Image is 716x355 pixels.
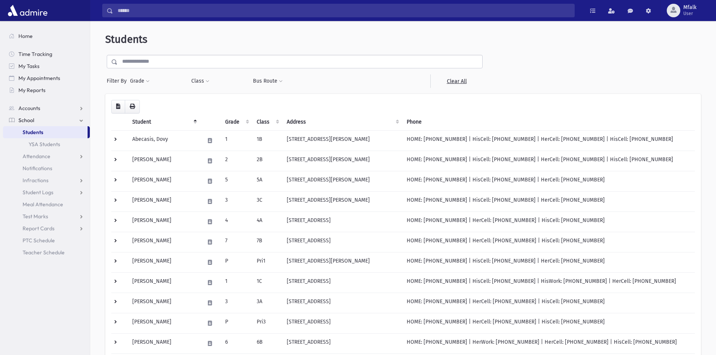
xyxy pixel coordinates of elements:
[252,293,282,313] td: 3A
[18,87,45,94] span: My Reports
[3,138,90,150] a: YSA Students
[105,33,147,45] span: Students
[191,74,210,88] button: Class
[221,232,252,252] td: 7
[402,252,695,272] td: HOME: [PHONE_NUMBER] | HisCell: [PHONE_NUMBER] | HerCell: [PHONE_NUMBER]
[18,33,33,39] span: Home
[402,313,695,333] td: HOME: [PHONE_NUMBER] | HerCell: [PHONE_NUMBER] | HisCell: [PHONE_NUMBER]
[282,171,402,191] td: [STREET_ADDRESS][PERSON_NAME]
[128,191,200,211] td: [PERSON_NAME]
[683,11,696,17] span: User
[3,72,90,84] a: My Appointments
[282,151,402,171] td: [STREET_ADDRESS][PERSON_NAME]
[252,232,282,252] td: 7B
[128,130,200,151] td: Abecasis, Dovy
[282,211,402,232] td: [STREET_ADDRESS]
[252,313,282,333] td: Pri3
[128,151,200,171] td: [PERSON_NAME]
[128,293,200,313] td: [PERSON_NAME]
[402,211,695,232] td: HOME: [PHONE_NUMBER] | HerCell: [PHONE_NUMBER] | HisCell: [PHONE_NUMBER]
[252,130,282,151] td: 1B
[402,171,695,191] td: HOME: [PHONE_NUMBER] | HisCell: [PHONE_NUMBER] | HerCell: [PHONE_NUMBER]
[402,272,695,293] td: HOME: [PHONE_NUMBER] | HisCell: [PHONE_NUMBER] | HisWork: [PHONE_NUMBER] | HerCell: [PHONE_NUMBER]
[282,313,402,333] td: [STREET_ADDRESS]
[18,51,52,57] span: Time Tracking
[3,222,90,234] a: Report Cards
[430,74,483,88] a: Clear All
[23,249,65,256] span: Teacher Schedule
[125,100,140,113] button: Print
[18,105,40,112] span: Accounts
[23,177,48,184] span: Infractions
[18,63,39,69] span: My Tasks
[252,333,282,353] td: 6B
[3,174,90,186] a: Infractions
[3,60,90,72] a: My Tasks
[252,151,282,171] td: 2B
[6,3,49,18] img: AdmirePro
[3,198,90,210] a: Meal Attendance
[402,191,695,211] td: HOME: [PHONE_NUMBER] | HisCell: [PHONE_NUMBER] | HerCell: [PHONE_NUMBER]
[402,130,695,151] td: HOME: [PHONE_NUMBER] | HisCell: [PHONE_NUMBER] | HerCell: [PHONE_NUMBER] | HisCell: [PHONE_NUMBER]
[252,211,282,232] td: 4A
[402,232,695,252] td: HOME: [PHONE_NUMBER] | HerCell: [PHONE_NUMBER] | HisCell: [PHONE_NUMBER]
[23,153,50,160] span: Attendance
[252,191,282,211] td: 3C
[221,113,252,131] th: Grade: activate to sort column ascending
[221,333,252,353] td: 6
[18,117,34,124] span: School
[128,113,200,131] th: Student: activate to sort column descending
[128,272,200,293] td: [PERSON_NAME]
[221,211,252,232] td: 4
[23,189,53,196] span: Student Logs
[3,162,90,174] a: Notifications
[221,191,252,211] td: 3
[111,100,125,113] button: CSV
[128,211,200,232] td: [PERSON_NAME]
[128,232,200,252] td: [PERSON_NAME]
[23,201,63,208] span: Meal Attendance
[113,4,574,17] input: Search
[253,74,283,88] button: Bus Route
[683,5,696,11] span: Mfalk
[221,313,252,333] td: P
[3,126,88,138] a: Students
[3,234,90,246] a: PTC Schedule
[107,77,130,85] span: Filter By
[23,213,48,220] span: Test Marks
[402,113,695,131] th: Phone
[130,74,150,88] button: Grade
[3,48,90,60] a: Time Tracking
[402,151,695,171] td: HOME: [PHONE_NUMBER] | HisCell: [PHONE_NUMBER] | HerCell: [PHONE_NUMBER] | HisCell: [PHONE_NUMBER]
[282,232,402,252] td: [STREET_ADDRESS]
[18,75,60,82] span: My Appointments
[221,293,252,313] td: 3
[23,165,52,172] span: Notifications
[282,272,402,293] td: [STREET_ADDRESS]
[402,333,695,353] td: HOME: [PHONE_NUMBER] | HerWork: [PHONE_NUMBER] | HerCell: [PHONE_NUMBER] | HisCell: [PHONE_NUMBER]
[221,130,252,151] td: 1
[3,246,90,258] a: Teacher Schedule
[23,225,54,232] span: Report Cards
[3,30,90,42] a: Home
[221,171,252,191] td: 5
[3,84,90,96] a: My Reports
[128,171,200,191] td: [PERSON_NAME]
[402,293,695,313] td: HOME: [PHONE_NUMBER] | HerCell: [PHONE_NUMBER] | HisCell: [PHONE_NUMBER]
[252,113,282,131] th: Class: activate to sort column ascending
[3,150,90,162] a: Attendance
[128,252,200,272] td: [PERSON_NAME]
[221,272,252,293] td: 1
[252,171,282,191] td: 5A
[3,210,90,222] a: Test Marks
[252,252,282,272] td: Pri1
[282,333,402,353] td: [STREET_ADDRESS]
[23,129,43,136] span: Students
[128,333,200,353] td: [PERSON_NAME]
[3,114,90,126] a: School
[128,313,200,333] td: [PERSON_NAME]
[3,186,90,198] a: Student Logs
[221,252,252,272] td: P
[3,102,90,114] a: Accounts
[221,151,252,171] td: 2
